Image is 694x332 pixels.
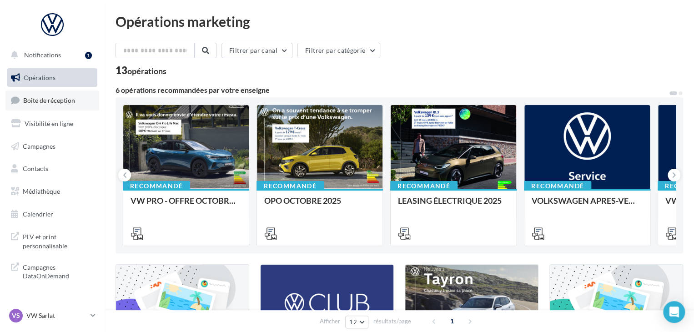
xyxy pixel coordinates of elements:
span: Boîte de réception [23,96,75,104]
div: Recommandé [524,181,591,191]
button: Filtrer par canal [221,43,292,58]
span: Afficher [320,317,340,326]
a: Visibilité en ligne [5,114,99,133]
span: VS [12,311,20,320]
div: Recommandé [390,181,458,191]
div: Recommandé [256,181,324,191]
a: PLV et print personnalisable [5,227,99,254]
a: Opérations [5,68,99,87]
p: VW Sarlat [26,311,87,320]
a: Médiathèque [5,182,99,201]
span: Médiathèque [23,187,60,195]
div: OPO OCTOBRE 2025 [264,196,375,214]
div: VW PRO - OFFRE OCTOBRE 25 [131,196,241,214]
a: VS VW Sarlat [7,307,97,324]
div: VOLKSWAGEN APRES-VENTE [532,196,643,214]
span: Campagnes DataOnDemand [23,261,94,281]
div: Opérations marketing [116,15,683,28]
button: Filtrer par catégorie [297,43,380,58]
div: Open Intercom Messenger [663,301,685,323]
a: Calendrier [5,205,99,224]
span: Calendrier [23,210,53,218]
button: 12 [345,316,368,328]
div: LEASING ÉLECTRIQUE 2025 [398,196,509,214]
div: 13 [116,65,166,75]
span: Opérations [24,74,55,81]
div: opérations [127,67,166,75]
a: Campagnes DataOnDemand [5,257,99,284]
span: résultats/page [373,317,411,326]
span: 1 [445,314,459,328]
span: Notifications [24,51,61,59]
span: Contacts [23,165,48,172]
span: Visibilité en ligne [25,120,73,127]
button: Notifications 1 [5,45,96,65]
span: PLV et print personnalisable [23,231,94,250]
div: Recommandé [123,181,190,191]
a: Boîte de réception [5,91,99,110]
div: 6 opérations recommandées par votre enseigne [116,86,669,94]
a: Contacts [5,159,99,178]
span: 12 [349,318,357,326]
a: Campagnes [5,137,99,156]
span: Campagnes [23,142,55,150]
div: 1 [85,52,92,59]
